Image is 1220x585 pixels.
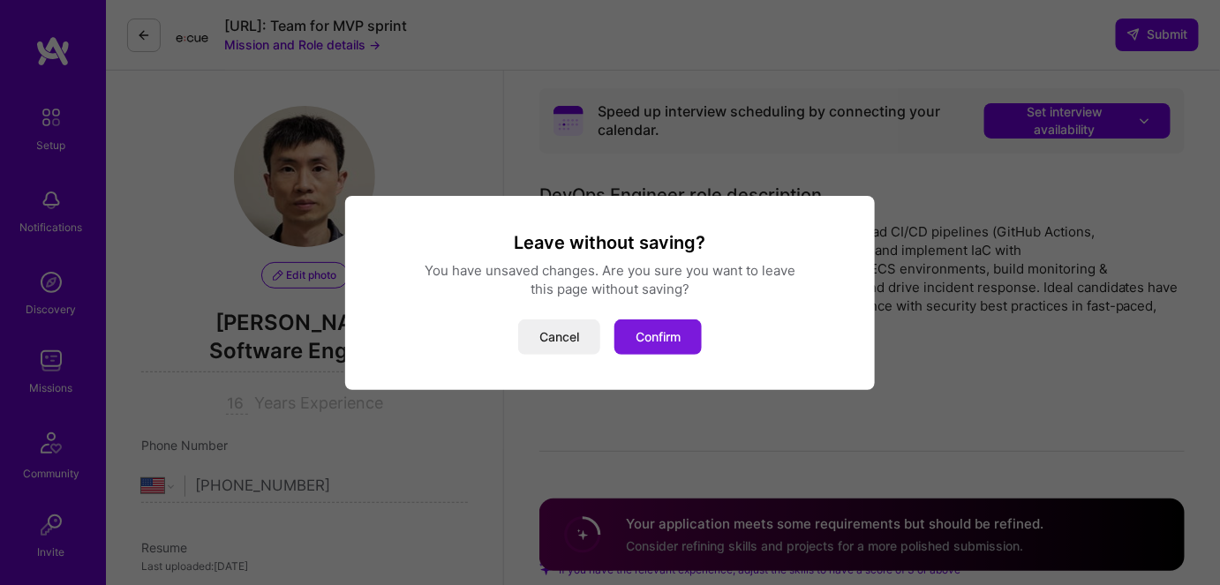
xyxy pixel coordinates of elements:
[345,196,875,390] div: modal
[614,319,702,355] button: Confirm
[518,319,600,355] button: Cancel
[366,231,854,254] h3: Leave without saving?
[366,261,854,280] div: You have unsaved changes. Are you sure you want to leave
[366,280,854,298] div: this page without saving?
